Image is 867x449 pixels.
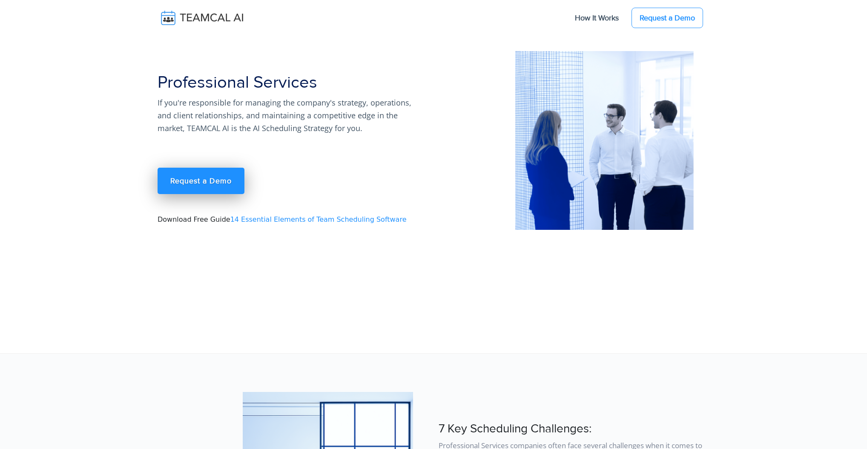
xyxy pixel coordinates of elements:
[152,51,433,250] div: Download Free Guide
[158,168,244,194] a: Request a Demo
[158,96,413,134] p: If you're responsible for managing the company's strategy, operations, and client relationships, ...
[230,215,407,223] a: 14 Essential Elements of Team Scheduling Software
[632,8,703,28] a: Request a Demo
[515,51,694,230] img: pic
[158,72,428,93] h1: Professional Services
[566,9,627,27] a: How It Works
[439,422,709,436] h3: 7 Key Scheduling Challenges:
